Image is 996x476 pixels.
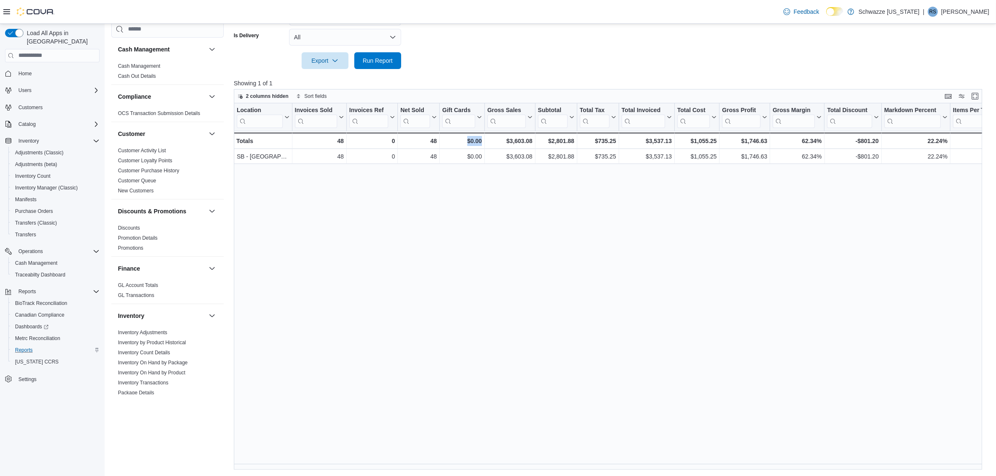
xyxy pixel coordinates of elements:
[12,194,100,205] span: Manifests
[12,270,100,280] span: Traceabilty Dashboard
[884,106,947,128] button: Markdown Percent
[15,119,39,129] button: Catalog
[15,119,100,129] span: Catalog
[294,106,337,114] div: Invoices Sold
[15,358,59,365] span: [US_STATE] CCRS
[118,330,167,335] a: Inventory Adjustments
[207,206,217,216] button: Discounts & Promotions
[118,130,205,138] button: Customer
[294,151,343,161] div: 48
[349,136,395,146] div: 0
[8,182,103,194] button: Inventory Manager (Classic)
[118,349,170,356] span: Inventory Count Details
[302,52,348,69] button: Export
[487,106,526,114] div: Gross Sales
[111,280,224,304] div: Finance
[293,91,330,101] button: Sort fields
[234,91,292,101] button: 2 columns hidden
[118,207,205,215] button: Discounts & Promotions
[118,45,170,54] h3: Cash Management
[677,106,717,128] button: Total Cost
[118,245,143,251] a: Promotions
[12,206,56,216] a: Purchase Orders
[773,106,815,128] div: Gross Margin
[580,106,609,114] div: Total Tax
[111,223,224,256] div: Discounts & Promotions
[118,390,154,396] a: Package Details
[12,159,100,169] span: Adjustments (beta)
[289,29,401,46] button: All
[8,205,103,217] button: Purchase Orders
[15,220,57,226] span: Transfers (Classic)
[12,333,100,343] span: Metrc Reconciliation
[118,235,158,241] a: Promotion Details
[234,79,990,87] p: Showing 1 of 1
[12,322,100,332] span: Dashboards
[207,264,217,274] button: Finance
[234,32,259,39] label: Is Delivery
[111,61,224,84] div: Cash Management
[349,106,388,128] div: Invoices Ref
[622,151,672,161] div: $3,537.13
[118,188,154,194] a: New Customers
[8,309,103,321] button: Canadian Compliance
[722,136,767,146] div: $1,746.63
[12,310,100,320] span: Canadian Compliance
[118,225,140,231] span: Discounts
[780,3,822,20] a: Feedback
[8,356,103,368] button: [US_STATE] CCRS
[15,136,100,146] span: Inventory
[442,106,475,114] div: Gift Cards
[111,328,224,451] div: Inventory
[400,106,437,128] button: Net Sold
[15,374,100,384] span: Settings
[923,7,924,17] p: |
[118,158,172,164] a: Customer Loyalty Points
[15,102,100,113] span: Customers
[294,106,343,128] button: Invoices Sold
[8,170,103,182] button: Inventory Count
[237,106,283,128] div: Location
[622,106,665,114] div: Total Invoiced
[928,7,938,17] div: River Smith
[118,187,154,194] span: New Customers
[827,106,872,114] div: Total Discount
[8,344,103,356] button: Reports
[236,136,289,146] div: Totals
[15,149,64,156] span: Adjustments (Classic)
[8,229,103,241] button: Transfers
[118,148,166,154] a: Customer Activity List
[2,67,103,79] button: Home
[8,217,103,229] button: Transfers (Classic)
[18,248,43,255] span: Operations
[12,345,100,355] span: Reports
[15,231,36,238] span: Transfers
[487,151,533,161] div: $3,603.08
[941,7,989,17] p: [PERSON_NAME]
[307,52,343,69] span: Export
[12,218,100,228] span: Transfers (Classic)
[15,246,100,256] span: Operations
[929,7,937,17] span: RS
[15,323,49,330] span: Dashboards
[12,148,100,158] span: Adjustments (Classic)
[118,379,169,386] span: Inventory Transactions
[2,286,103,297] button: Reports
[12,230,39,240] a: Transfers
[118,130,145,138] h3: Customer
[15,271,65,278] span: Traceabilty Dashboard
[15,161,57,168] span: Adjustments (beta)
[118,312,205,320] button: Inventory
[580,106,609,128] div: Total Tax
[118,63,160,69] a: Cash Management
[487,106,533,128] button: Gross Sales
[12,258,61,268] a: Cash Management
[118,370,185,376] a: Inventory On Hand by Product
[580,136,616,146] div: $735.25
[400,106,430,114] div: Net Sold
[15,246,46,256] button: Operations
[18,121,36,128] span: Catalog
[12,357,62,367] a: [US_STATE] CCRS
[349,106,388,114] div: Invoices Ref
[773,106,815,114] div: Gross Margin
